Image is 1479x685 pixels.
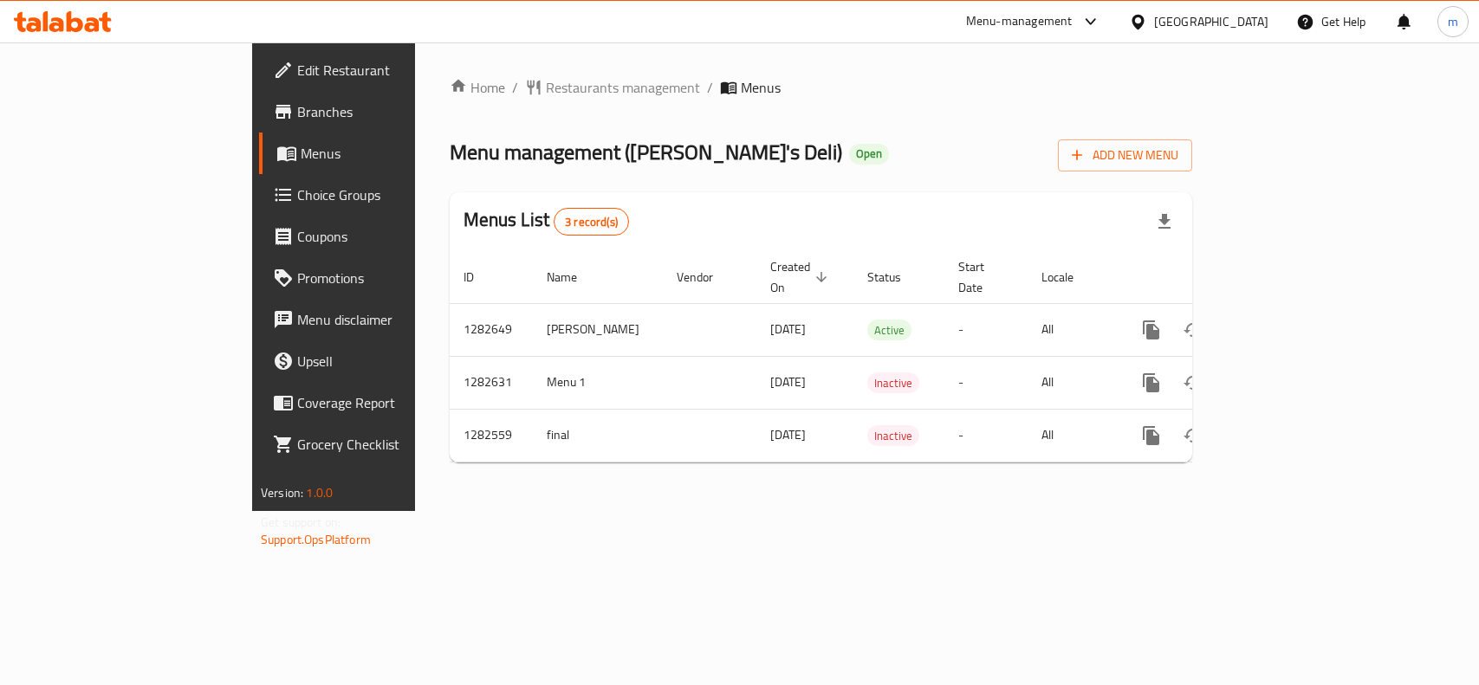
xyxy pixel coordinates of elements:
[1144,201,1185,242] div: Export file
[1131,415,1172,456] button: more
[259,423,499,465] a: Grocery Checklist
[867,320,911,340] span: Active
[450,77,1192,98] nav: breadcrumb
[849,146,889,161] span: Open
[259,216,499,257] a: Coupons
[554,208,629,236] div: Total records count
[259,257,499,299] a: Promotions
[297,184,485,205] span: Choice Groups
[867,320,911,340] div: Active
[958,256,1007,298] span: Start Date
[259,382,499,423] a: Coverage Report
[261,511,341,533] span: Get support on:
[867,372,919,393] div: Inactive
[1131,309,1172,351] button: more
[533,356,663,409] td: Menu 1
[259,340,499,382] a: Upsell
[770,371,806,393] span: [DATE]
[512,77,518,98] li: /
[770,318,806,340] span: [DATE]
[555,214,628,230] span: 3 record(s)
[1072,145,1178,166] span: Add New Menu
[770,256,833,298] span: Created On
[1172,309,1214,351] button: Change Status
[259,91,499,132] a: Branches
[259,174,499,216] a: Choice Groups
[1028,303,1117,356] td: All
[944,409,1028,462] td: -
[1028,409,1117,462] td: All
[297,101,485,122] span: Branches
[547,267,600,288] span: Name
[546,77,700,98] span: Restaurants management
[867,267,924,288] span: Status
[259,49,499,91] a: Edit Restaurant
[259,132,499,174] a: Menus
[525,77,700,98] a: Restaurants management
[533,303,663,356] td: [PERSON_NAME]
[306,481,333,504] span: 1.0.0
[867,426,919,446] span: Inactive
[297,268,485,288] span: Promotions
[261,481,303,504] span: Version:
[707,77,713,98] li: /
[944,356,1028,409] td: -
[464,267,496,288] span: ID
[677,267,736,288] span: Vendor
[741,77,781,98] span: Menus
[297,226,485,247] span: Coupons
[1172,415,1214,456] button: Change Status
[450,251,1311,462] table: enhanced table
[450,132,842,171] span: Menu management ( [PERSON_NAME]'s Deli )
[966,11,1073,32] div: Menu-management
[533,409,663,462] td: final
[1131,362,1172,404] button: more
[1448,12,1458,31] span: m
[1028,356,1117,409] td: All
[867,373,919,393] span: Inactive
[849,144,889,165] div: Open
[1117,251,1311,304] th: Actions
[301,143,485,164] span: Menus
[297,309,485,330] span: Menu disclaimer
[259,299,499,340] a: Menu disclaimer
[867,425,919,446] div: Inactive
[770,423,806,446] span: [DATE]
[297,60,485,81] span: Edit Restaurant
[1154,12,1268,31] div: [GEOGRAPHIC_DATA]
[1041,267,1096,288] span: Locale
[261,528,371,551] a: Support.OpsPlatform
[1058,139,1192,171] button: Add New Menu
[944,303,1028,356] td: -
[1172,362,1214,404] button: Change Status
[297,351,485,372] span: Upsell
[464,207,629,236] h2: Menus List
[297,392,485,413] span: Coverage Report
[297,434,485,455] span: Grocery Checklist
